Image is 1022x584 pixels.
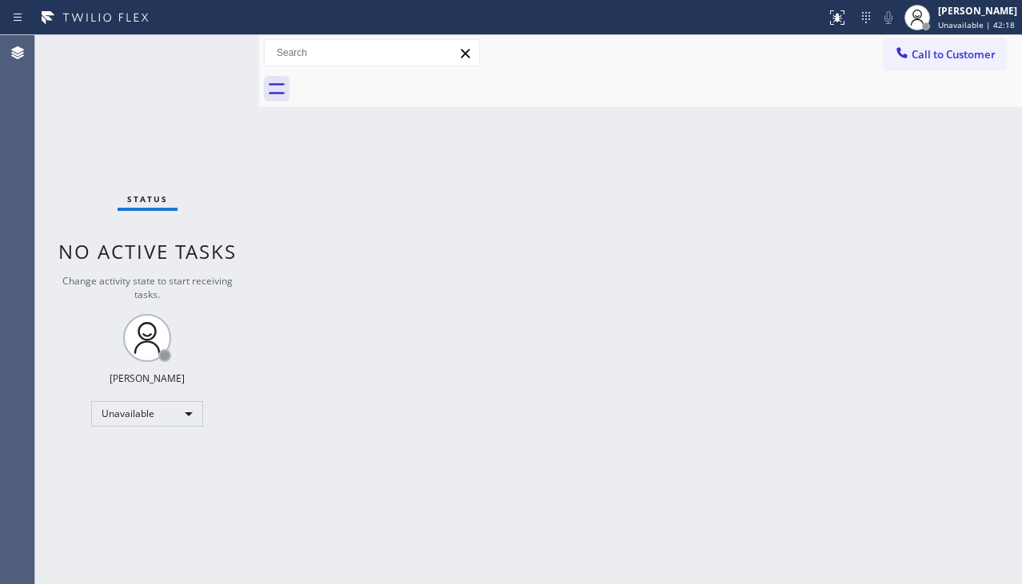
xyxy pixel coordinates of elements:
div: [PERSON_NAME] [938,4,1017,18]
span: Unavailable | 42:18 [938,19,1015,30]
span: Change activity state to start receiving tasks. [62,274,233,301]
button: Call to Customer [884,39,1006,70]
div: Unavailable [91,401,203,427]
span: Status [127,193,168,205]
button: Mute [877,6,900,29]
span: No active tasks [58,238,237,264]
input: Search [265,40,479,66]
span: Call to Customer [912,47,996,62]
div: [PERSON_NAME] [110,371,185,385]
